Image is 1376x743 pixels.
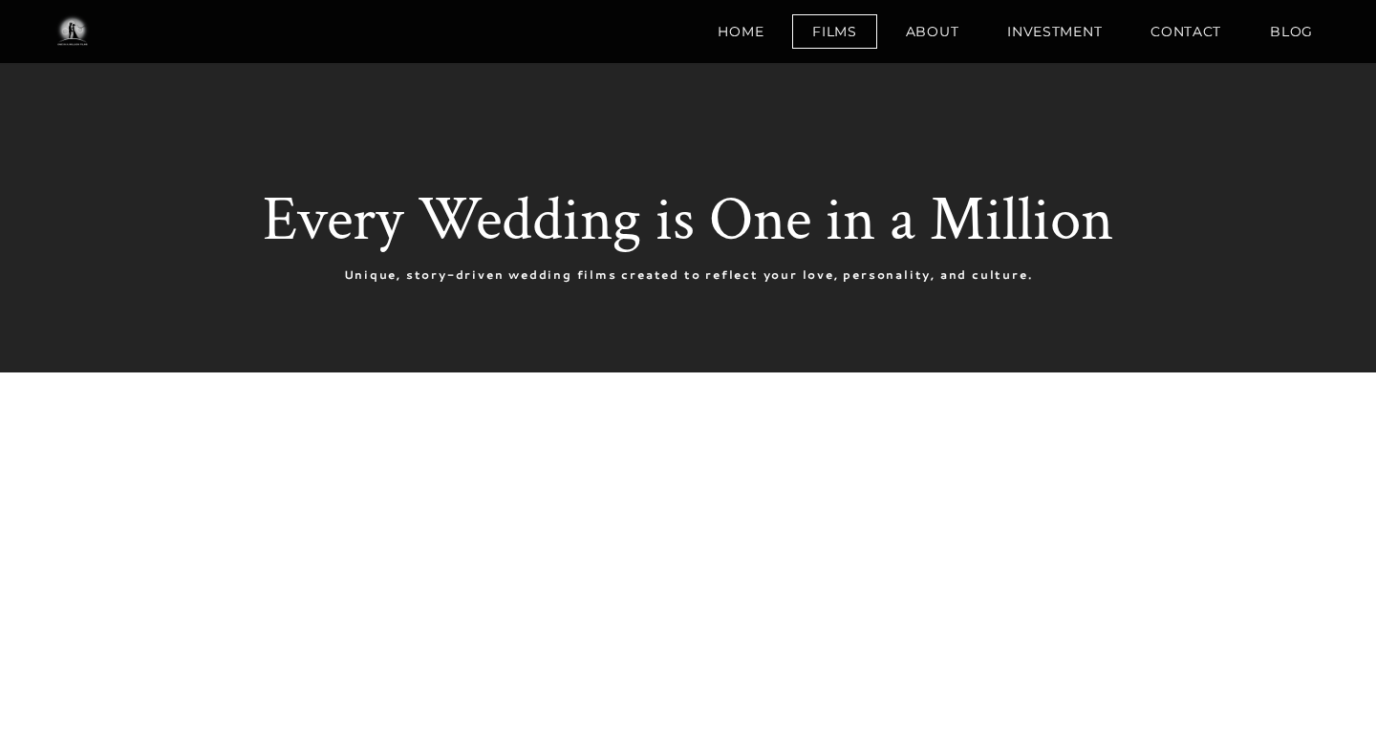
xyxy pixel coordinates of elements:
[263,180,1113,261] font: Every Wedding is One in a Million
[792,14,877,49] a: Films
[38,12,106,51] img: One in a Million Films | Los Angeles Wedding Videographer
[1250,14,1333,49] a: BLOG
[698,14,784,49] a: Home
[886,14,979,49] a: About
[987,14,1122,49] a: Investment
[153,268,1223,282] div: Unique, story-driven wedding films created to reflect your love, personality, and culture.​
[1130,14,1241,49] a: Contact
